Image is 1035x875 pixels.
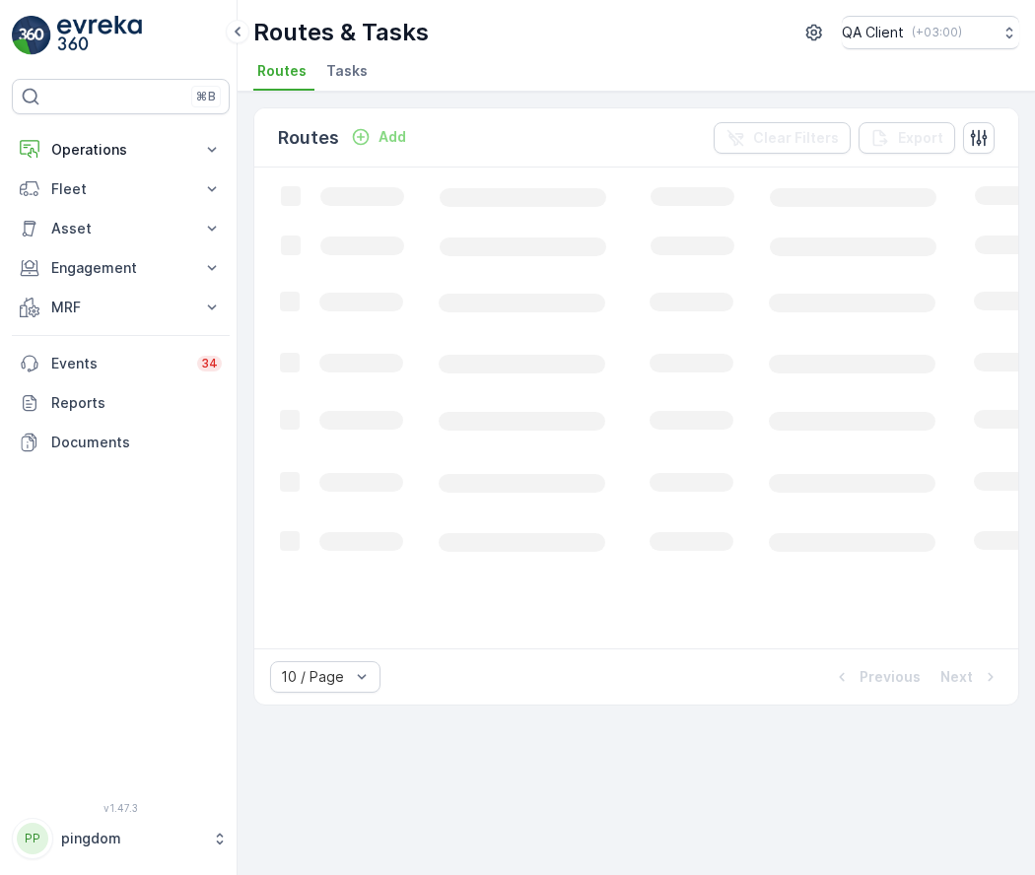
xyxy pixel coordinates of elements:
button: Previous [830,665,923,689]
p: Add [379,127,406,147]
img: logo_light-DOdMpM7g.png [57,16,142,55]
p: Engagement [51,258,190,278]
p: Previous [860,667,921,687]
p: Export [898,128,943,148]
button: Export [859,122,955,154]
span: Tasks [326,61,368,81]
img: logo [12,16,51,55]
p: Fleet [51,179,190,199]
button: Clear Filters [714,122,851,154]
p: pingdom [61,829,202,848]
span: Routes [257,61,307,81]
button: Next [938,665,1002,689]
p: Reports [51,393,222,413]
p: Events [51,354,185,373]
button: Asset [12,209,230,248]
p: 34 [201,356,218,371]
span: v 1.47.3 [12,802,230,814]
div: PP [17,823,48,854]
button: Fleet [12,169,230,209]
p: ⌘B [196,89,216,104]
p: Asset [51,219,190,238]
p: Clear Filters [753,128,839,148]
p: Operations [51,140,190,160]
a: Events34 [12,344,230,383]
p: QA Client [842,23,904,42]
p: MRF [51,298,190,317]
a: Documents [12,423,230,462]
p: Next [940,667,973,687]
a: Reports [12,383,230,423]
button: MRF [12,288,230,327]
button: Engagement [12,248,230,288]
button: Operations [12,130,230,169]
p: Documents [51,433,222,452]
p: Routes & Tasks [253,17,429,48]
p: ( +03:00 ) [912,25,962,40]
button: Add [343,125,414,149]
button: PPpingdom [12,818,230,859]
button: QA Client(+03:00) [842,16,1019,49]
p: Routes [278,124,339,152]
